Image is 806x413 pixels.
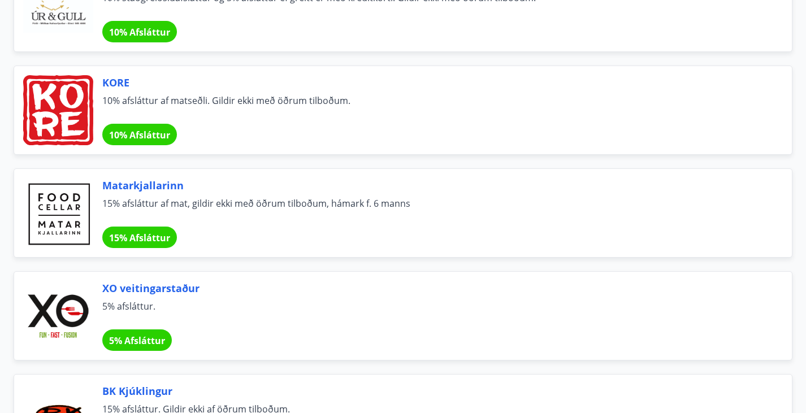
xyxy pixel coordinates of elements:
[102,75,765,90] span: KORE
[102,178,765,193] span: Matarkjallarinn
[109,26,170,38] span: 10% Afsláttur
[102,300,765,325] span: 5% afsláttur.
[102,281,765,295] span: XO veitingarstaður
[102,384,765,398] span: BK Kjúklingur
[102,94,765,119] span: 10% afsláttur af matseðli. Gildir ekki með öðrum tilboðum.
[109,334,165,347] span: 5% Afsláttur
[109,232,170,244] span: 15% Afsláttur
[102,197,765,222] span: 15% afsláttur af mat, gildir ekki með öðrum tilboðum, hámark f. 6 manns
[109,129,170,141] span: 10% Afsláttur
